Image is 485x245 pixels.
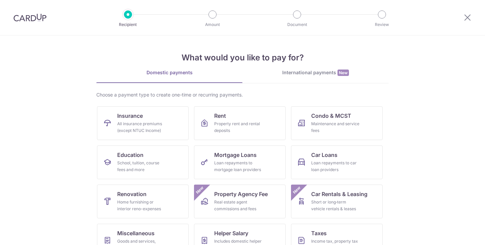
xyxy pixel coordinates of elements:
[214,229,248,237] span: Helper Salary
[214,120,263,134] div: Property rent and rental deposits
[13,13,46,22] img: CardUp
[214,151,257,159] span: Mortgage Loans
[97,185,189,218] a: RenovationHome furnishing or interior reno-expenses
[311,120,360,134] div: Maintenance and service fees
[337,70,349,76] span: New
[291,185,383,218] a: Car Rentals & LeasingShort or long‑term vehicle rentals & leasesNew
[188,21,237,28] p: Amount
[117,151,143,159] span: Education
[214,160,263,173] div: Loan repayments to mortgage loan providers
[194,185,286,218] a: Property Agency FeeReal estate agent commissions and feesNew
[194,145,286,179] a: Mortgage LoansLoan repayments to mortgage loan providers
[117,199,166,212] div: Home furnishing or interior reno-expenses
[194,106,286,140] a: RentProperty rent and rental deposits
[311,199,360,212] div: Short or long‑term vehicle rentals & leases
[272,21,322,28] p: Document
[117,120,166,134] div: All insurance premiums (except NTUC Income)
[311,229,327,237] span: Taxes
[291,185,302,196] span: New
[97,145,189,179] a: EducationSchool, tuition, course fees and more
[97,106,189,140] a: InsuranceAll insurance premiums (except NTUC Income)
[194,185,205,196] span: New
[357,21,407,28] p: Review
[311,151,337,159] span: Car Loans
[214,199,263,212] div: Real estate agent commissions and fees
[214,112,226,120] span: Rent
[311,160,360,173] div: Loan repayments to car loan providers
[214,190,268,198] span: Property Agency Fee
[243,69,389,76] div: International payments
[117,160,166,173] div: School, tuition, course fees and more
[96,69,243,76] div: Domestic payments
[291,106,383,140] a: Condo & MCSTMaintenance and service fees
[311,112,351,120] span: Condo & MCST
[117,229,155,237] span: Miscellaneous
[291,145,383,179] a: Car LoansLoan repayments to car loan providers
[96,52,389,64] h4: What would you like to pay for?
[103,21,153,28] p: Recipient
[311,190,367,198] span: Car Rentals & Leasing
[96,91,389,98] div: Choose a payment type to create one-time or recurring payments.
[117,112,143,120] span: Insurance
[117,190,147,198] span: Renovation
